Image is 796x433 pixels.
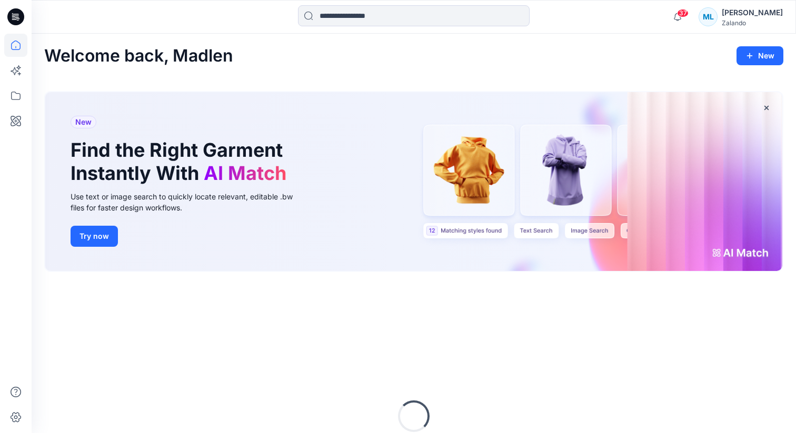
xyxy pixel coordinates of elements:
[71,191,307,213] div: Use text or image search to quickly locate relevant, editable .bw files for faster design workflows.
[699,7,718,26] div: ML
[722,6,783,19] div: [PERSON_NAME]
[71,139,292,184] h1: Find the Right Garment Instantly With
[722,19,783,27] div: Zalando
[71,226,118,247] button: Try now
[204,162,286,185] span: AI Match
[75,116,92,128] span: New
[677,9,689,17] span: 37
[44,46,233,66] h2: Welcome back, Madlen
[737,46,783,65] button: New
